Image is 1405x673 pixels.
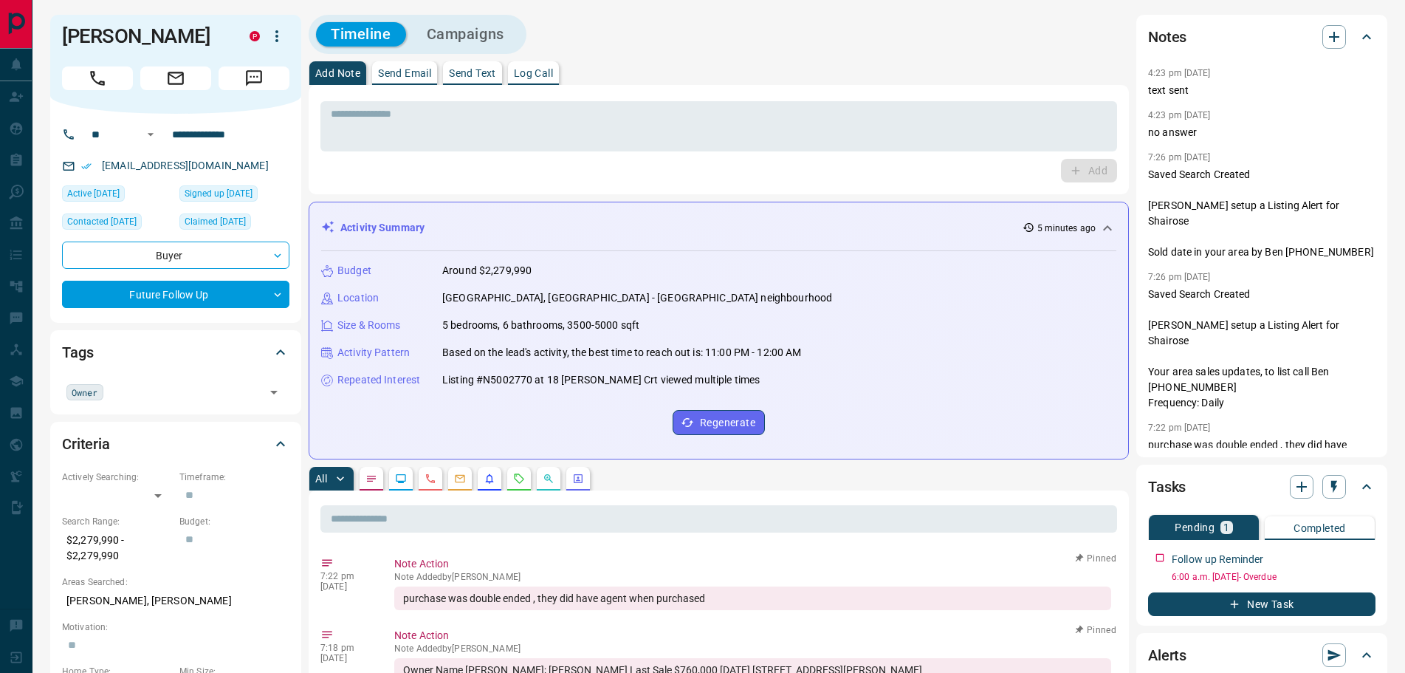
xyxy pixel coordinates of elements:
[62,575,289,589] p: Areas Searched:
[179,213,289,234] div: Tue Apr 22 2025
[442,318,639,333] p: 5 bedrooms, 6 bathrooms, 3500-5000 sqft
[337,263,371,279] p: Budget
[1148,423,1211,433] p: 7:22 pm [DATE]
[62,341,93,364] h2: Tags
[394,628,1111,643] p: Note Action
[320,581,372,592] p: [DATE]
[340,220,425,236] p: Activity Summary
[1037,222,1096,235] p: 5 minutes ago
[315,68,360,78] p: Add Note
[1074,624,1117,637] button: Pinned
[315,474,327,484] p: All
[514,68,553,78] p: Log Call
[1148,110,1211,120] p: 4:23 pm [DATE]
[142,126,159,143] button: Open
[1148,19,1375,55] div: Notes
[1148,287,1375,411] p: Saved Search Created [PERSON_NAME] setup a Listing Alert for Shairose Your area sales updates, to...
[1148,167,1375,260] p: Saved Search Created [PERSON_NAME] setup a Listing Alert for Shairose Sold date in your area by B...
[321,214,1116,242] div: Activity Summary5 minutes ago
[62,185,172,206] div: Tue Jun 24 2025
[442,345,802,361] p: Based on the lead's activity, the best time to reach out is: 11:00 PM - 12:00 AM
[219,66,289,90] span: Message
[316,22,406,47] button: Timeline
[394,643,1111,654] p: Note Added by [PERSON_NAME]
[513,473,525,485] svg: Requests
[425,473,436,485] svg: Calls
[412,22,519,47] button: Campaigns
[62,528,172,568] p: $2,279,990 - $2,279,990
[185,214,246,229] span: Claimed [DATE]
[62,426,289,462] div: Criteria
[62,281,289,308] div: Future Follow Up
[72,385,98,400] span: Owner
[442,263,532,279] p: Around $2,279,990
[1175,522,1215,533] p: Pending
[62,621,289,634] p: Motivation:
[320,643,372,653] p: 7:18 pm
[1294,523,1346,533] p: Completed
[67,214,137,229] span: Contacted [DATE]
[449,68,496,78] p: Send Text
[140,66,211,90] span: Email
[394,587,1111,610] div: purchase was double ended , they did have agent when purchased
[1148,469,1375,505] div: Tasks
[1148,272,1211,282] p: 7:26 pm [DATE]
[572,473,584,485] svg: Agent Actions
[62,589,289,613] p: [PERSON_NAME], [PERSON_NAME]
[1148,638,1375,673] div: Alerts
[337,290,379,306] p: Location
[394,556,1111,572] p: Note Action
[320,571,372,581] p: 7:22 pm
[179,185,289,206] div: Tue Apr 22 2025
[543,473,554,485] svg: Opportunities
[250,31,260,41] div: property.ca
[1148,25,1186,49] h2: Notes
[62,515,172,528] p: Search Range:
[1148,437,1375,468] p: purchase was double ended , they did have agent when purchased
[62,471,172,484] p: Actively Searching:
[62,242,289,269] div: Buyer
[62,24,227,48] h1: [PERSON_NAME]
[395,473,407,485] svg: Lead Browsing Activity
[442,290,832,306] p: [GEOGRAPHIC_DATA], [GEOGRAPHIC_DATA] - [GEOGRAPHIC_DATA] neighbourhood
[179,471,289,484] p: Timeframe:
[337,318,401,333] p: Size & Rooms
[394,572,1111,582] p: Note Added by [PERSON_NAME]
[1148,68,1211,78] p: 4:23 pm [DATE]
[1148,152,1211,163] p: 7:26 pm [DATE]
[179,515,289,528] p: Budget:
[337,372,420,388] p: Repeated Interest
[454,473,466,485] svg: Emails
[62,335,289,370] div: Tags
[62,432,110,456] h2: Criteria
[81,161,92,171] svg: Email Verified
[1172,552,1263,567] p: Follow up Reminder
[673,410,765,435] button: Regenerate
[365,473,377,485] svg: Notes
[337,345,410,361] p: Activity Pattern
[185,186,253,201] span: Signed up [DATE]
[62,213,172,234] div: Wed May 07 2025
[67,186,120,201] span: Active [DATE]
[442,372,760,388] p: Listing #N5002770 at 18 [PERSON_NAME] Crt viewed multiple times
[378,68,431,78] p: Send Email
[264,382,284,403] button: Open
[1148,592,1375,616] button: New Task
[1148,643,1186,667] h2: Alerts
[102,160,269,171] a: [EMAIL_ADDRESS][DOMAIN_NAME]
[1074,552,1117,565] button: Pinned
[484,473,495,485] svg: Listing Alerts
[1148,125,1375,140] p: no answer
[62,66,133,90] span: Call
[1223,522,1229,533] p: 1
[1172,570,1375,584] p: 6:00 a.m. [DATE] - Overdue
[320,653,372,663] p: [DATE]
[1148,475,1186,499] h2: Tasks
[1148,83,1375,98] p: text sent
